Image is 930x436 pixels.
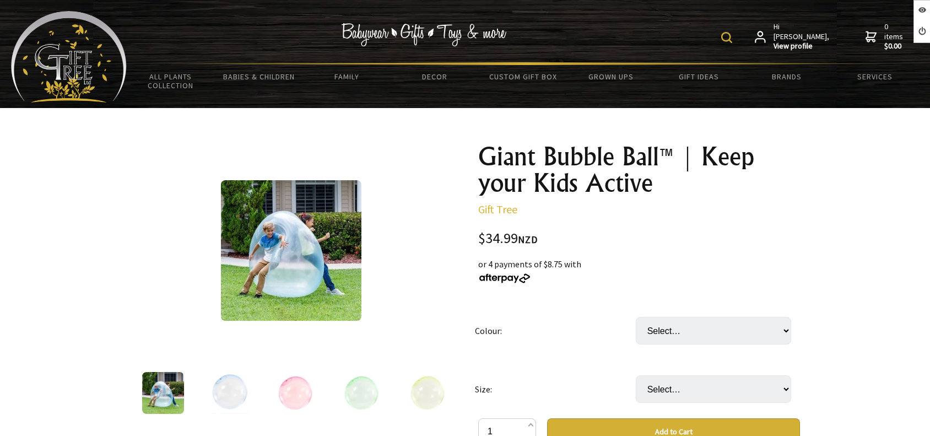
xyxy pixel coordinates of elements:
td: Size: [475,360,636,418]
a: Custom Gift Box [479,65,567,88]
img: Afterpay [478,273,531,283]
img: Babyware - Gifts - Toys and more... [11,11,127,103]
div: $34.99 [478,232,800,246]
a: 0 items$0.00 [866,22,905,51]
a: Brands [743,65,831,88]
img: Babywear - Gifts - Toys & more [342,23,507,46]
a: Hi [PERSON_NAME],View profile [755,22,830,51]
img: Giant Bubble Ball™ | Keep your Kids Active [274,372,316,414]
a: Grown Ups [567,65,655,88]
a: All Plants Collection [127,65,215,97]
td: Colour: [475,302,636,360]
a: Family [303,65,391,88]
a: Services [831,65,919,88]
div: or 4 payments of $8.75 with [478,257,800,284]
strong: View profile [774,41,830,51]
a: Gift Tree [478,202,517,216]
img: Giant Bubble Ball™ | Keep your Kids Active [407,372,448,414]
a: Babies & Children [215,65,303,88]
span: Hi [PERSON_NAME], [774,22,830,51]
span: NZD [518,233,538,246]
img: Giant Bubble Ball™ | Keep your Kids Active [221,180,361,321]
strong: $0.00 [884,41,905,51]
img: Giant Bubble Ball™ | Keep your Kids Active [142,372,184,414]
img: Giant Bubble Ball™ | Keep your Kids Active [340,372,382,414]
h1: Giant Bubble Ball™ | Keep your Kids Active [478,143,800,196]
span: 0 items [884,21,905,51]
a: Decor [391,65,479,88]
img: product search [721,32,732,43]
img: Giant Bubble Ball™ | Keep your Kids Active [208,372,250,414]
a: Gift Ideas [655,65,743,88]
